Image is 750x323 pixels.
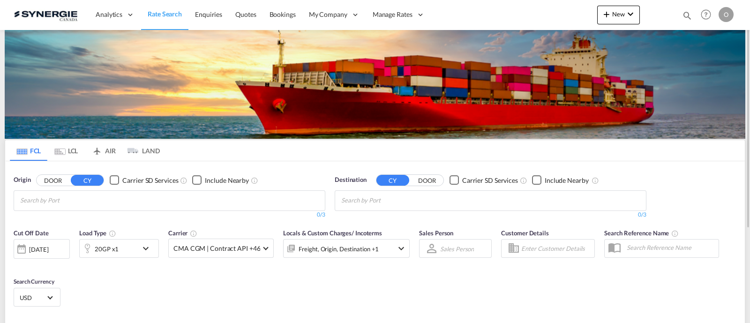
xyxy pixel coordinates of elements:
[235,10,256,18] span: Quotes
[20,193,109,208] input: Chips input.
[671,230,679,237] md-icon: Your search will be saved by the below given name
[396,243,407,254] md-icon: icon-chevron-down
[283,229,382,237] span: Locals & Custom Charges
[698,7,719,23] div: Help
[622,240,719,255] input: Search Reference Name
[283,239,410,258] div: Freight Origin Destination Factory Stuffingicon-chevron-down
[299,242,379,255] div: Freight Origin Destination Factory Stuffing
[411,175,443,186] button: DOOR
[14,4,77,25] img: 1f56c880d42311ef80fc7dca854c8e59.png
[37,175,69,186] button: DOOR
[20,293,46,302] span: USD
[597,6,640,24] button: icon-plus 400-fgNewicon-chevron-down
[190,230,197,237] md-icon: The selected Trucker/Carrierwill be displayed in the rate results If the rates are from another f...
[439,242,475,255] md-select: Sales Person
[450,175,518,185] md-checkbox: Checkbox No Ink
[168,229,197,237] span: Carrier
[95,242,119,255] div: 20GP x1
[79,229,116,237] span: Load Type
[376,175,409,186] button: CY
[719,7,734,22] div: O
[682,10,692,24] div: icon-magnify
[71,175,104,186] button: CY
[29,245,48,254] div: [DATE]
[335,175,367,185] span: Destination
[14,258,21,270] md-datepicker: Select
[604,229,679,237] span: Search Reference Name
[192,175,249,185] md-checkbox: Checkbox No Ink
[10,140,47,161] md-tab-item: FCL
[195,10,222,18] span: Enquiries
[521,241,592,255] input: Enter Customer Details
[173,244,260,253] span: CMA CGM | Contract API +46
[91,145,103,152] md-icon: icon-airplane
[14,239,70,259] div: [DATE]
[592,177,599,184] md-icon: Unchecked: Ignores neighbouring ports when fetching rates.Checked : Includes neighbouring ports w...
[14,278,54,285] span: Search Currency
[270,10,296,18] span: Bookings
[14,211,325,219] div: 0/3
[19,291,55,304] md-select: Select Currency: $ USDUnited States Dollar
[148,10,182,18] span: Rate Search
[419,229,453,237] span: Sales Person
[122,140,160,161] md-tab-item: LAND
[85,140,122,161] md-tab-item: AIR
[698,7,714,23] span: Help
[625,8,636,20] md-icon: icon-chevron-down
[10,140,160,161] md-pagination-wrapper: Use the left and right arrow keys to navigate between tabs
[205,176,249,185] div: Include Nearby
[462,176,518,185] div: Carrier SD Services
[601,10,636,18] span: New
[520,177,527,184] md-icon: Unchecked: Search for CY (Container Yard) services for all selected carriers.Checked : Search for...
[682,10,692,21] md-icon: icon-magnify
[110,175,178,185] md-checkbox: Checkbox No Ink
[373,10,412,19] span: Manage Rates
[79,239,159,258] div: 20GP x1icon-chevron-down
[5,30,745,139] img: LCL+%26+FCL+BACKGROUND.png
[340,191,434,208] md-chips-wrap: Chips container with autocompletion. Enter the text area, type text to search, and then use the u...
[122,176,178,185] div: Carrier SD Services
[109,230,116,237] md-icon: icon-information-outline
[96,10,122,19] span: Analytics
[180,177,187,184] md-icon: Unchecked: Search for CY (Container Yard) services for all selected carriers.Checked : Search for...
[501,229,548,237] span: Customer Details
[341,193,430,208] input: Chips input.
[601,8,612,20] md-icon: icon-plus 400-fg
[19,191,113,208] md-chips-wrap: Chips container with autocompletion. Enter the text area, type text to search, and then use the u...
[47,140,85,161] md-tab-item: LCL
[335,211,646,219] div: 0/3
[532,175,589,185] md-checkbox: Checkbox No Ink
[251,177,258,184] md-icon: Unchecked: Ignores neighbouring ports when fetching rates.Checked : Includes neighbouring ports w...
[309,10,347,19] span: My Company
[14,229,49,237] span: Cut Off Date
[14,175,30,185] span: Origin
[545,176,589,185] div: Include Nearby
[352,229,382,237] span: / Incoterms
[140,243,156,254] md-icon: icon-chevron-down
